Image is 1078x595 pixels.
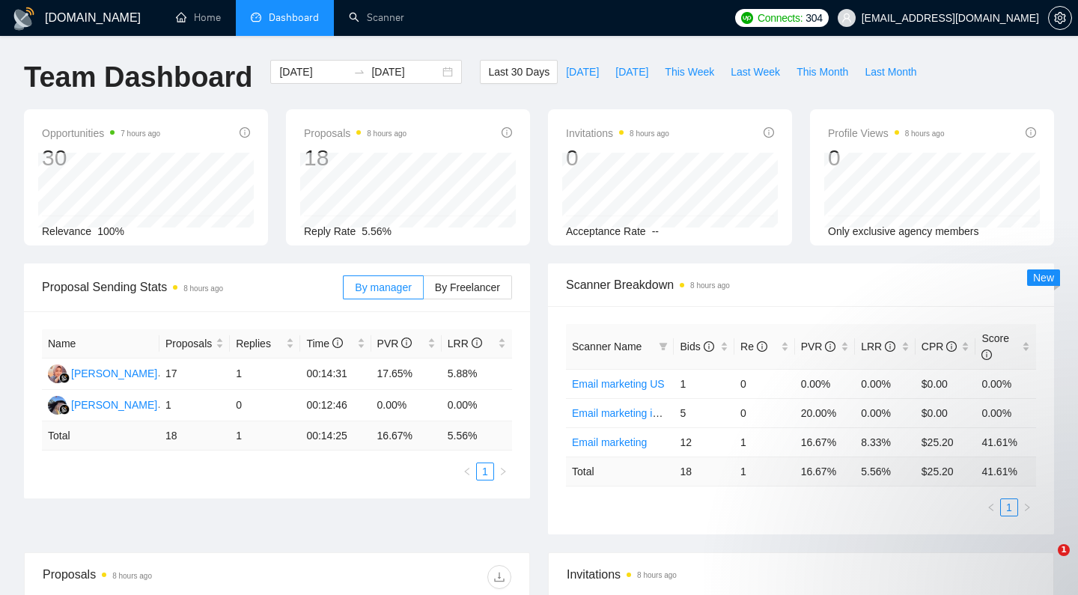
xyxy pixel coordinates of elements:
span: filter [656,335,671,358]
div: 30 [42,144,160,172]
input: Start date [279,64,347,80]
span: swap-right [353,66,365,78]
td: 1 [159,390,230,421]
td: 0.00% [855,369,916,398]
span: Last 30 Days [488,64,549,80]
td: $0.00 [916,398,976,427]
li: 1 [476,463,494,480]
td: 1 [230,421,300,451]
td: 0.00% [371,390,442,421]
td: 17 [159,358,230,390]
button: right [494,463,512,480]
div: 0 [566,144,669,172]
img: NS [48,364,67,383]
div: [PERSON_NAME] [71,397,157,413]
button: left [458,463,476,480]
span: [DATE] [615,64,648,80]
span: Profile Views [828,124,945,142]
span: filter [659,342,668,351]
button: This Week [657,60,722,84]
span: Only exclusive agency members [828,225,979,237]
time: 8 hours ago [690,281,730,290]
span: dashboard [251,12,261,22]
a: Email marketing US [572,378,665,390]
span: Dashboard [269,11,319,24]
span: Invitations [567,565,1035,584]
a: 1 [477,463,493,480]
td: 18 [674,457,734,486]
span: info-circle [472,338,482,348]
time: 8 hours ago [630,129,669,138]
td: 18 [159,421,230,451]
td: 0.00% [855,398,916,427]
input: End date [371,64,439,80]
td: Total [42,421,159,451]
div: Proposals [43,565,277,589]
div: 0 [828,144,945,172]
span: to [353,66,365,78]
a: AA[PERSON_NAME] [48,398,157,410]
td: 0.00% [975,369,1036,398]
a: searchScanner [349,11,404,24]
td: 16.67 % [371,421,442,451]
span: 100% [97,225,124,237]
td: 5.88% [442,358,512,390]
span: Opportunities [42,124,160,142]
span: By manager [355,281,411,293]
li: Next Page [494,463,512,480]
button: Last Month [856,60,925,84]
td: 1 [674,369,734,398]
iframe: Intercom live chat [1027,544,1063,580]
span: PVR [377,338,412,350]
td: 5.56 % [442,421,512,451]
div: 18 [304,144,406,172]
button: [DATE] [558,60,607,84]
span: Scanner Breakdown [566,275,1036,294]
span: info-circle [240,127,250,138]
span: Score [981,332,1009,361]
time: 8 hours ago [637,571,677,579]
span: info-circle [401,338,412,348]
span: LRR [861,341,895,353]
span: Proposals [165,335,213,352]
span: info-circle [981,350,992,360]
img: gigradar-bm.png [59,373,70,383]
td: 8.33% [855,427,916,457]
span: By Freelancer [435,281,500,293]
span: Time [306,338,342,350]
span: info-circle [885,341,895,352]
button: Last 30 Days [480,60,558,84]
span: info-circle [1026,127,1036,138]
span: Invitations [566,124,669,142]
td: $25.20 [916,427,976,457]
time: 7 hours ago [121,129,160,138]
span: 5.56% [362,225,392,237]
span: user [841,13,852,23]
img: upwork-logo.png [741,12,753,24]
td: 1 [734,457,795,486]
img: gigradar-bm.png [59,404,70,415]
td: 0.00% [442,390,512,421]
span: Acceptance Rate [566,225,646,237]
span: info-circle [502,127,512,138]
td: 0 [734,398,795,427]
td: 16.67% [795,427,856,457]
span: left [463,467,472,476]
td: 0 [734,369,795,398]
span: CPR [922,341,957,353]
span: 304 [806,10,822,26]
a: setting [1048,12,1072,24]
span: This Week [665,64,714,80]
span: Reply Rate [304,225,356,237]
td: 0 [230,390,300,421]
td: $0.00 [916,369,976,398]
time: 8 hours ago [183,284,223,293]
span: Bids [680,341,713,353]
span: info-circle [825,341,835,352]
button: setting [1048,6,1072,30]
span: setting [1049,12,1071,24]
td: 1 [230,358,300,390]
td: 5 [674,398,734,427]
span: Last Month [865,64,916,80]
a: Email marketing interm/entry level [572,407,730,419]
